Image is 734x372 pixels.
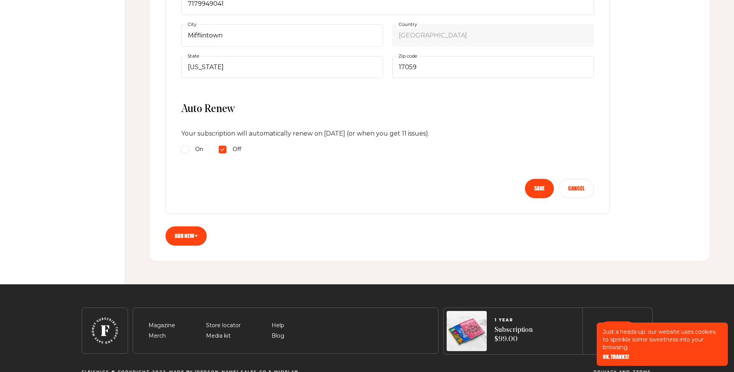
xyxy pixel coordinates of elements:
[165,226,207,246] a: Add new +
[181,146,189,153] input: On
[206,321,241,330] span: Store locator
[447,311,487,351] img: Magazines image
[186,20,198,28] label: City
[233,145,241,154] span: Off
[603,328,722,351] p: Just a heads-up: our website uses cookies to sprinkle some sweetness into your browsing.
[559,179,594,198] button: Cancel
[219,146,226,153] input: Off
[392,24,594,47] select: Country
[206,331,231,341] span: Media kit
[272,321,284,330] span: Help
[186,51,201,60] label: State
[525,179,554,198] button: Save
[392,56,594,78] input: Zip code
[206,322,241,329] a: Store locator
[181,24,383,47] input: City
[148,332,166,339] a: Merch
[272,322,284,329] a: Help
[181,129,594,139] p: Your subscription will automatically renew on [DATE] (or when you get 11 issues) .
[148,321,175,330] span: Magazine
[494,318,533,323] span: 1 YEAR
[598,321,637,341] button: Buy now
[397,20,419,28] label: Country
[206,332,231,339] a: Media kit
[148,322,175,329] a: Magazine
[148,331,166,341] span: Merch
[195,145,203,154] span: On
[494,326,533,345] span: Subscription $99.00
[397,51,418,60] label: Zip code
[603,354,629,360] button: OK, THANKS!
[272,332,284,339] a: Blog
[181,56,383,78] select: State
[181,103,594,116] span: Auto Renew
[272,331,284,341] span: Blog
